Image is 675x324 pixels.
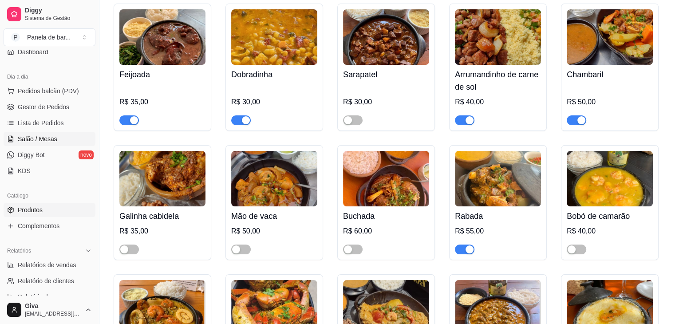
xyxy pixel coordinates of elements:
[343,151,429,206] img: product-image
[25,7,92,15] span: Diggy
[343,226,429,237] div: R$ 60,00
[27,33,71,42] div: Panela de bar ...
[455,97,541,107] div: R$ 40,00
[231,210,317,222] h4: Mão de vaca
[4,70,95,84] div: Dia a dia
[119,9,205,65] img: product-image
[25,310,81,317] span: [EMAIL_ADDRESS][DOMAIN_NAME]
[4,84,95,98] button: Pedidos balcão (PDV)
[455,9,541,65] img: product-image
[343,68,429,81] h4: Sarapatel
[4,290,95,304] a: Relatório de mesas
[25,15,92,22] span: Sistema de Gestão
[119,151,205,206] img: product-image
[119,97,205,107] div: R$ 35,00
[18,221,59,230] span: Complementos
[18,277,74,285] span: Relatório de clientes
[4,100,95,114] a: Gestor de Pedidos
[4,28,95,46] button: Select a team
[7,247,31,254] span: Relatórios
[4,274,95,288] a: Relatório de clientes
[231,226,317,237] div: R$ 50,00
[455,226,541,237] div: R$ 55,00
[18,150,45,159] span: Diggy Bot
[567,97,653,107] div: R$ 50,00
[455,210,541,222] h4: Rabada
[25,302,81,310] span: Giva
[18,134,57,143] span: Salão / Mesas
[18,292,71,301] span: Relatório de mesas
[18,87,79,95] span: Pedidos balcão (PDV)
[18,261,76,269] span: Relatórios de vendas
[4,189,95,203] div: Catálogo
[231,68,317,81] h4: Dobradinha
[567,226,653,237] div: R$ 40,00
[4,219,95,233] a: Complementos
[343,97,429,107] div: R$ 30,00
[567,151,653,206] img: product-image
[4,4,95,25] a: DiggySistema de Gestão
[343,9,429,65] img: product-image
[567,68,653,81] h4: Chambaril
[4,164,95,178] a: KDS
[231,9,317,65] img: product-image
[4,132,95,146] a: Salão / Mesas
[231,97,317,107] div: R$ 30,00
[567,9,653,65] img: product-image
[11,33,20,42] span: P
[119,68,205,81] h4: Feijoada
[455,151,541,206] img: product-image
[231,151,317,206] img: product-image
[4,258,95,272] a: Relatórios de vendas
[343,210,429,222] h4: Buchada
[455,68,541,93] h4: Arrumandinho de carne de sol
[18,205,43,214] span: Produtos
[18,47,48,56] span: Dashboard
[567,210,653,222] h4: Bobó de camarão
[119,226,205,237] div: R$ 35,00
[4,299,95,320] button: Giva[EMAIL_ADDRESS][DOMAIN_NAME]
[18,119,64,127] span: Lista de Pedidos
[4,116,95,130] a: Lista de Pedidos
[4,203,95,217] a: Produtos
[18,103,69,111] span: Gestor de Pedidos
[18,166,31,175] span: KDS
[119,210,205,222] h4: Galinha cabidela
[4,45,95,59] a: Dashboard
[4,148,95,162] a: Diggy Botnovo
